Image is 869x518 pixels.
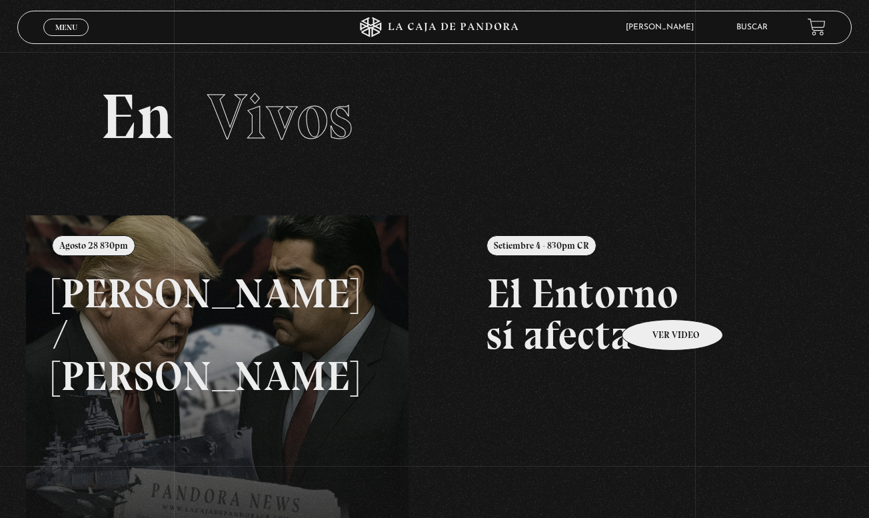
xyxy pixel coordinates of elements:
span: Vivos [207,79,353,155]
span: [PERSON_NAME] [619,23,707,31]
span: Cerrar [51,34,82,43]
h2: En [101,85,768,149]
a: View your shopping cart [808,18,826,36]
span: Menu [55,23,77,31]
a: Buscar [736,23,768,31]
